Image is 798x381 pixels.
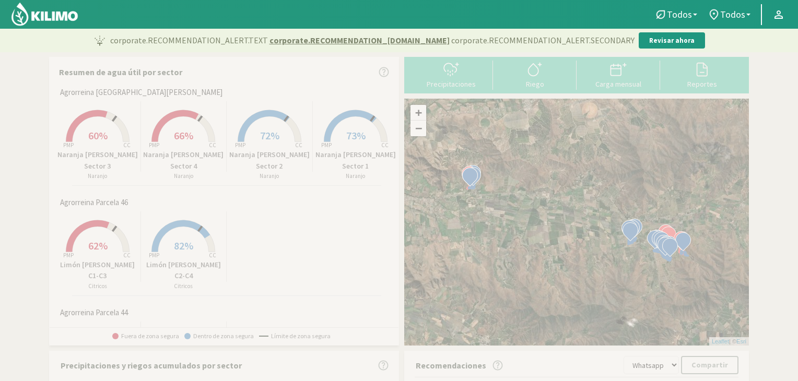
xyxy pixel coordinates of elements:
[313,172,399,181] p: Naranjo
[313,149,399,172] p: Naranja [PERSON_NAME] Sector 1
[88,239,108,252] span: 62%
[663,80,741,88] div: Reportes
[60,307,128,319] span: Agrorreina Parcela 44
[381,141,389,149] tspan: CC
[55,172,140,181] p: Naranjo
[712,338,729,344] a: Leaflet
[60,87,222,99] span: Agrorreina [GEOGRAPHIC_DATA][PERSON_NAME]
[720,9,745,20] span: Todos
[235,141,245,149] tspan: PMP
[174,129,193,142] span: 66%
[123,141,131,149] tspan: CC
[141,282,227,291] p: Citricos
[269,34,450,46] span: corporate.RECOMMENDATION_[DOMAIN_NAME]
[149,252,159,259] tspan: PMP
[410,105,426,121] a: Zoom in
[141,259,227,282] p: Limón [PERSON_NAME] C2-C4
[55,282,140,291] p: Citricos
[649,35,695,46] p: Revisar ahora
[61,359,242,372] p: Precipitaciones y riegos acumulados por sector
[346,129,366,142] span: 73%
[63,141,74,149] tspan: PMP
[209,252,217,259] tspan: CC
[496,80,573,88] div: Riego
[416,359,486,372] p: Recomendaciones
[295,141,302,149] tspan: CC
[63,252,74,259] tspan: PMP
[141,149,227,172] p: Naranja [PERSON_NAME] Sector 4
[174,239,193,252] span: 82%
[413,80,490,88] div: Precipitaciones
[88,129,108,142] span: 60%
[209,141,217,149] tspan: CC
[736,338,746,344] a: Esri
[110,34,635,46] p: corporate.RECOMMENDATION_ALERT.TEXT
[660,61,744,88] button: Reportes
[709,337,749,346] div: | ©
[227,172,312,181] p: Naranjo
[260,129,279,142] span: 72%
[60,197,128,209] span: Agrorreina Parcela 46
[451,34,635,46] span: corporate.RECOMMENDATION_ALERT.SECONDARY
[55,149,140,172] p: Naranja [PERSON_NAME] Sector 3
[112,332,179,340] span: Fuera de zona segura
[59,66,182,78] p: Resumen de agua útil por sector
[10,2,79,27] img: Kilimo
[123,252,131,259] tspan: CC
[639,32,705,49] button: Revisar ahora
[580,80,657,88] div: Carga mensual
[227,149,312,172] p: Naranja [PERSON_NAME] Sector 2
[184,332,254,340] span: Dentro de zona segura
[321,141,332,149] tspan: PMP
[259,332,331,340] span: Límite de zona segura
[577,61,660,88] button: Carga mensual
[493,61,577,88] button: Riego
[410,121,426,136] a: Zoom out
[141,172,227,181] p: Naranjo
[409,61,493,88] button: Precipitaciones
[55,259,140,282] p: Limón [PERSON_NAME] C1-C3
[667,9,692,20] span: Todos
[149,141,159,149] tspan: PMP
